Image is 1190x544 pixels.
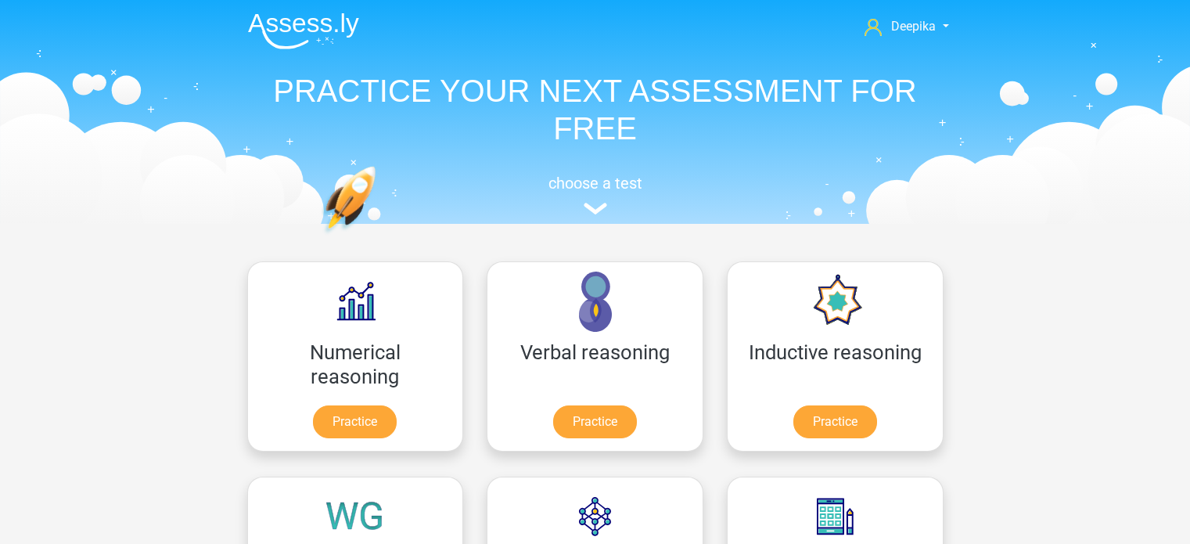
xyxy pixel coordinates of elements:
[235,174,955,193] h5: choose a test
[235,72,955,147] h1: PRACTICE YOUR NEXT ASSESSMENT FOR FREE
[248,13,359,49] img: Assessly
[793,405,877,438] a: Practice
[235,174,955,215] a: choose a test
[858,17,955,36] a: Deepika
[322,166,437,308] img: practice
[891,19,936,34] span: Deepika
[313,405,397,438] a: Practice
[584,203,607,214] img: assessment
[553,405,637,438] a: Practice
